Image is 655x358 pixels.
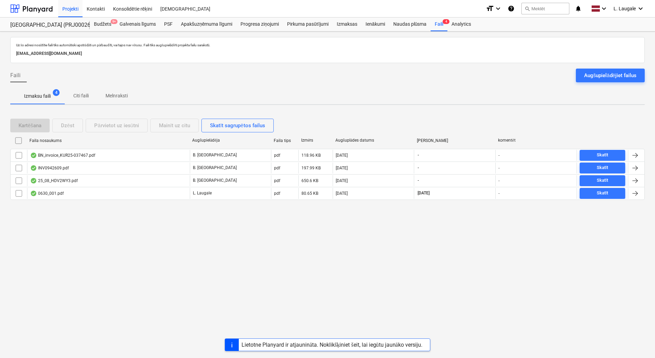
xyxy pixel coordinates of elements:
span: search [524,6,530,11]
div: komentēt [498,138,574,143]
iframe: Chat Widget [621,325,655,358]
div: Faila tips [274,138,296,143]
div: [DATE] [336,191,348,196]
p: [EMAIL_ADDRESS][DOMAIN_NAME] [16,50,639,57]
button: Skatīt sagrupētos failus [201,119,274,132]
a: Budžets9+ [90,17,115,31]
a: Analytics [447,17,475,31]
div: pdf [274,191,280,196]
a: Progresa ziņojumi [236,17,283,31]
p: Uz šo adresi nosūtītie faili tiks automātiski apstrādāti un pārbaudīti, vai tajos nav vīrusu. Fai... [16,43,639,47]
i: keyboard_arrow_down [600,4,608,13]
a: Ienākumi [361,17,389,31]
div: OCR pabeigts [30,178,37,183]
div: BN_invoice_KUR25-037467.pdf [30,153,95,158]
p: L. Laugale [193,190,212,196]
div: 0630_001.pdf [30,191,64,196]
div: Skatīt sagrupētos failus [210,121,265,130]
span: Faili [10,71,21,80]
div: [DATE] [336,153,348,158]
div: Budžets [90,17,115,31]
span: L. Laugale [614,6,636,11]
span: 9+ [111,19,118,24]
a: Naudas plūsma [389,17,431,31]
p: B. [GEOGRAPHIC_DATA] [193,178,237,183]
div: OCR pabeigts [30,165,37,171]
div: - [498,178,499,183]
div: 650.6 KB [301,178,318,183]
div: Izmērs [301,138,330,143]
div: pdf [274,166,280,170]
span: 4 [443,19,449,24]
div: Faili [431,17,447,31]
div: [PERSON_NAME] [417,138,493,143]
button: Augšupielādējiet failus [576,69,645,82]
button: Meklēt [521,3,569,14]
p: Izmaksu faili [24,93,51,100]
button: Skatīt [580,188,625,199]
a: Pirkuma pasūtījumi [283,17,333,31]
div: Skatīt [597,177,608,184]
span: - [417,178,420,183]
div: Augšuplādes datums [335,138,411,143]
button: Skatīt [580,150,625,161]
div: pdf [274,178,280,183]
span: 4 [53,89,60,96]
i: format_size [486,4,494,13]
div: - [498,166,499,170]
a: Galvenais līgums [115,17,160,31]
div: Skatīt [597,151,608,159]
a: PSF [160,17,177,31]
i: keyboard_arrow_down [494,4,502,13]
p: B. [GEOGRAPHIC_DATA] [193,165,237,171]
span: - [417,165,420,171]
div: - [498,153,499,158]
div: pdf [274,153,280,158]
p: Citi faili [73,92,89,99]
button: Skatīt [580,163,625,174]
div: OCR pabeigts [30,153,37,158]
div: [DATE] [336,166,348,170]
div: INV0942609.pdf [30,165,69,171]
p: B. [GEOGRAPHIC_DATA] [193,152,237,158]
div: - [498,191,499,196]
div: Skatīt [597,189,608,197]
i: Zināšanu pamats [508,4,515,13]
div: 80.65 KB [301,191,318,196]
i: keyboard_arrow_down [637,4,645,13]
div: 197.99 KB [301,166,321,170]
a: Izmaksas [333,17,361,31]
div: Skatīt [597,164,608,172]
div: [GEOGRAPHIC_DATA] (PRJ0002627, K-1 un K-2(2.kārta) 2601960 [10,22,82,29]
span: - [417,152,420,158]
div: 25_08_HDV2WY3.pdf [30,178,78,183]
span: [DATE] [417,190,430,196]
a: Faili4 [431,17,447,31]
i: notifications [575,4,582,13]
div: 118.96 KB [301,153,321,158]
div: Faila nosaukums [29,138,187,143]
p: Melnraksti [106,92,128,99]
a: Apakšuzņēmuma līgumi [177,17,236,31]
div: OCR pabeigts [30,191,37,196]
div: Lietotne Planyard ir atjaunināta. Noklikšķiniet šeit, lai iegūtu jaunāko versiju. [242,342,422,348]
div: [DATE] [336,178,348,183]
button: Skatīt [580,175,625,186]
div: Augšupielādējiet failus [584,71,637,80]
div: Augšupielādēja [192,138,268,143]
